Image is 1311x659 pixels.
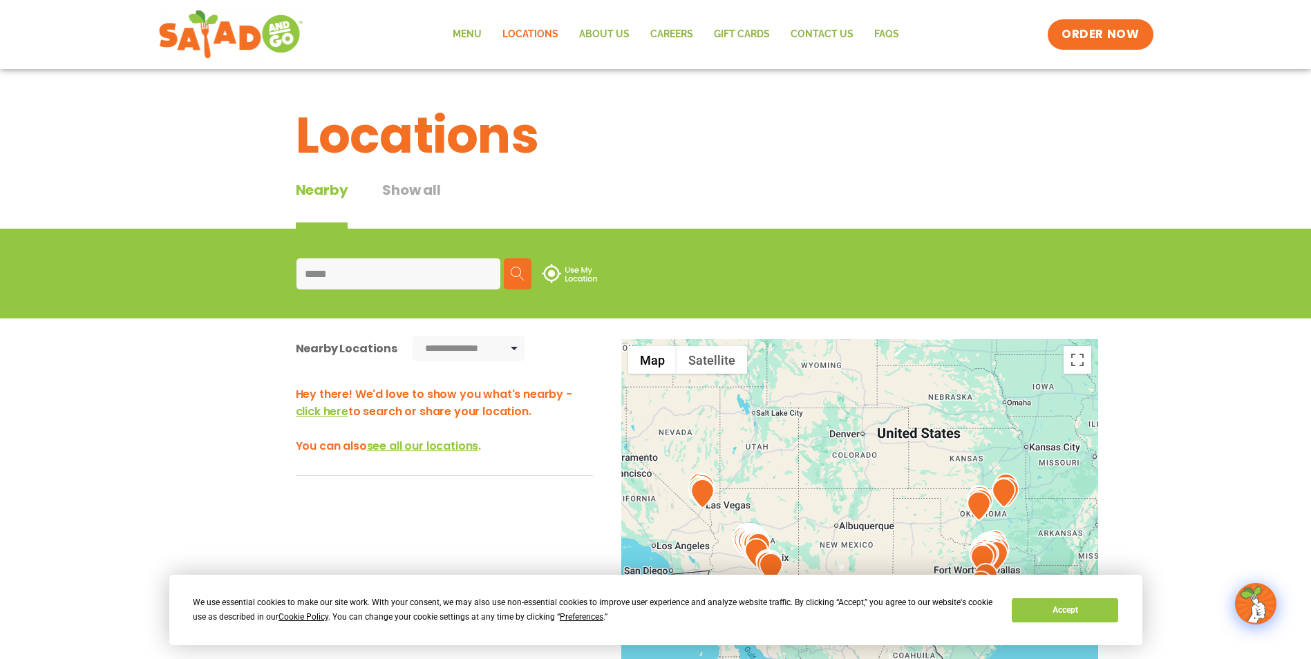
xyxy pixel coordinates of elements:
[677,346,747,374] button: Show satellite imagery
[279,612,328,622] span: Cookie Policy
[704,19,780,50] a: GIFT CARDS
[542,264,597,283] img: use-location.svg
[569,19,640,50] a: About Us
[296,180,348,229] div: Nearby
[511,267,525,280] img: search.svg
[492,19,569,50] a: Locations
[864,19,909,50] a: FAQs
[780,19,864,50] a: Contact Us
[296,403,348,419] span: click here
[442,19,909,50] nav: Menu
[296,98,1016,173] h1: Locations
[640,19,704,50] a: Careers
[296,340,397,357] div: Nearby Locations
[1012,598,1118,622] button: Accept
[1048,19,1153,50] a: ORDER NOW
[1064,346,1091,374] button: Toggle fullscreen view
[193,595,995,624] div: We use essential cookies to make our site work. With your consent, we may also use non-essential ...
[1062,26,1139,43] span: ORDER NOW
[158,7,304,62] img: new-SAG-logo-768×292
[169,575,1142,645] div: Cookie Consent Prompt
[560,612,603,622] span: Preferences
[1236,584,1275,623] img: wpChatIcon
[367,438,479,454] span: see all our locations
[628,346,677,374] button: Show street map
[442,19,492,50] a: Menu
[382,180,440,229] button: Show all
[296,180,475,229] div: Tabbed content
[296,385,593,455] h3: Hey there! We'd love to show you what's nearby - to search or share your location. You can also .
